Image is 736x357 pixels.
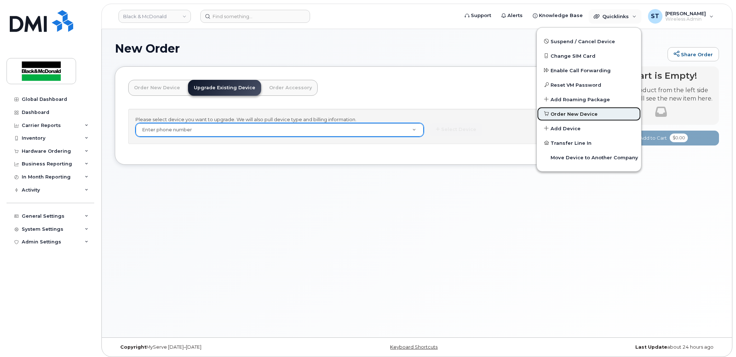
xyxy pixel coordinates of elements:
div: Please select device you want to upgrade. We will also pull device type and billing information. [128,109,584,144]
span: Transfer Line In [551,140,591,147]
a: Order New Device [537,107,641,121]
h4: Your Cart is Empty! [610,71,712,81]
a: Order New Device [128,80,186,96]
a: Enter phone number [136,123,423,136]
span: Order New Device [551,111,598,118]
span: $0.00 [670,134,688,142]
span: Suspend / Cancel Device [551,38,615,45]
p: Choose product from the left side and you will see the new item here. [610,86,712,103]
span: Enter phone number [138,127,192,133]
span: Change SIM Card [551,53,595,60]
button: Add to Cart $0.00 [603,131,719,145]
a: Upgrade Existing Device [188,80,261,96]
span: Add to Cart [640,135,667,141]
span: Add Roaming Package [551,96,610,103]
a: Share Order [668,47,719,62]
span: Add Device [551,125,581,132]
h1: New Order [115,42,664,55]
a: Keyboard Shortcuts [390,344,438,350]
span: Enable Call Forwarding [551,67,611,74]
a: Order Accessory [263,80,318,96]
span: Move Device to Another Company [551,154,638,161]
strong: Last Update [635,344,667,350]
div: about 24 hours ago [518,344,719,350]
a: Add Device [537,121,641,136]
div: MyServe [DATE]–[DATE] [115,344,316,350]
span: Reset VM Password [551,82,601,89]
strong: Copyright [120,344,146,350]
